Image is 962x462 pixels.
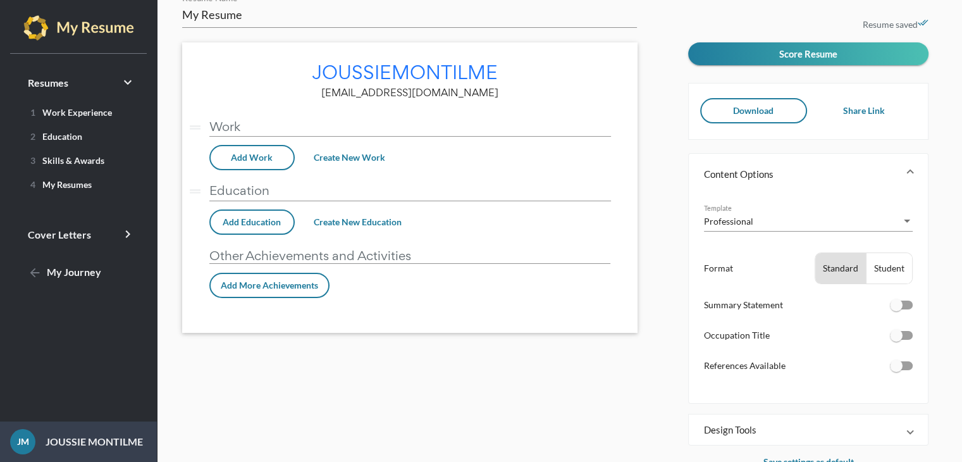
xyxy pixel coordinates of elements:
[35,434,143,449] p: JOUSSIE MONTILME
[314,152,385,163] span: Create New Work
[28,77,68,89] span: Resumes
[700,98,807,123] button: Download
[688,17,928,32] p: Resume saved
[10,429,35,454] div: JM
[918,18,928,28] i: done_all
[28,266,43,281] mat-icon: arrow_back
[304,146,395,169] button: Create New Work
[815,253,866,284] button: Standard
[689,415,928,445] mat-expansion-panel-header: Design Tools
[182,7,637,23] input: Resume Name
[704,215,913,228] mat-select: Template
[779,48,837,59] span: Score Resume
[25,155,104,166] span: Skills & Awards
[689,194,928,403] div: Content Options
[23,15,134,41] img: my-resume-light.png
[120,227,135,242] i: keyboard_arrow_right
[25,131,82,142] span: Education
[221,280,318,290] span: Add More Achievements
[321,86,498,99] span: [EMAIL_ADDRESS][DOMAIN_NAME]
[25,179,92,190] span: My Resumes
[25,107,112,118] span: Work Experience
[704,328,913,354] li: Occupation Title
[30,107,35,118] span: 1
[209,145,295,170] button: Add Work
[120,75,135,90] i: keyboard_arrow_right
[689,154,928,194] mat-expansion-panel-header: Content Options
[843,105,885,116] span: Share Link
[688,42,928,65] button: Score Resume
[15,174,142,194] a: 4My Resumes
[30,155,35,166] span: 3
[30,179,35,190] span: 4
[704,423,897,436] mat-panel-title: Design Tools
[187,120,203,135] i: drag_handle
[304,211,412,234] button: Create New Education
[15,126,142,146] a: 2Education
[314,216,402,227] span: Create New Education
[312,59,392,85] span: JOUSSIE
[704,168,897,180] mat-panel-title: Content Options
[704,297,913,323] li: Summary Statement
[231,152,273,163] span: Add Work
[15,150,142,170] a: 3Skills & Awards
[15,258,142,288] a: My Journey
[866,253,912,284] button: Student
[704,358,913,384] li: References Available
[704,216,753,227] span: Professional
[223,216,281,227] span: Add Education
[15,102,142,122] a: 1Work Experience
[30,131,35,142] span: 2
[733,105,774,116] span: Download
[28,228,91,240] span: Cover Letters
[209,248,611,264] p: Other Achievements and Activities
[28,266,101,278] span: My Journey
[187,184,203,199] i: drag_handle
[209,209,295,235] button: Add Education
[209,273,330,298] button: Add More Achievements
[811,98,917,123] button: Share Link
[392,59,498,85] span: MONTILME
[704,253,913,284] li: Format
